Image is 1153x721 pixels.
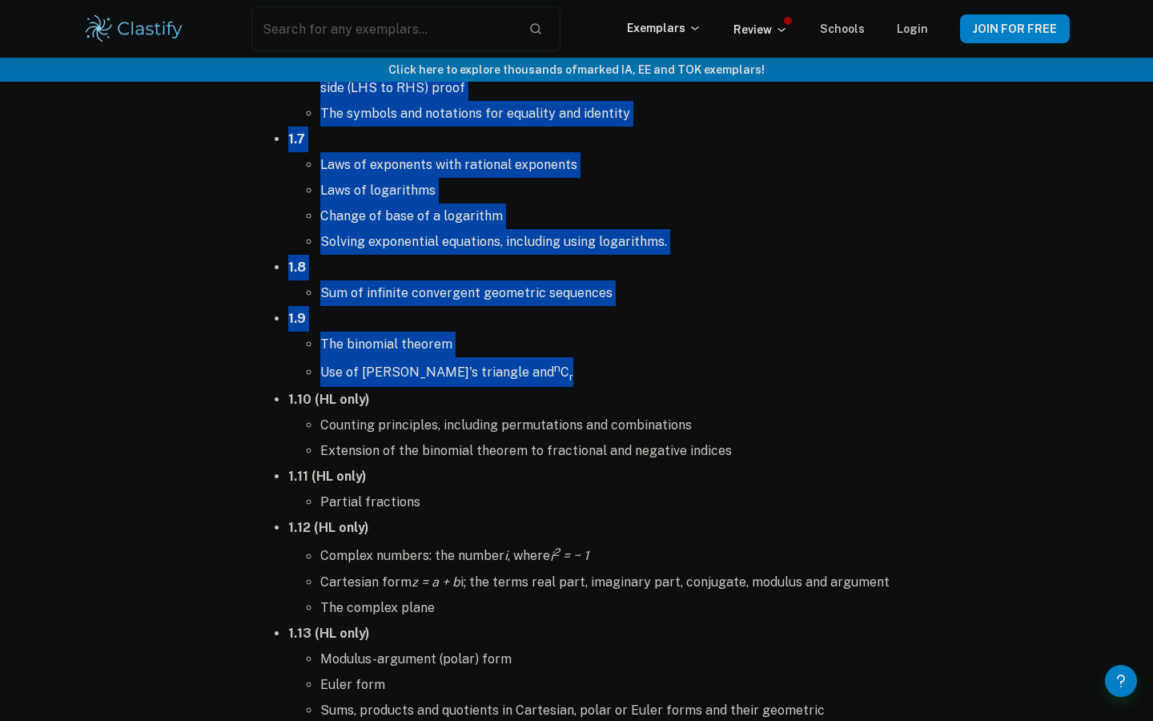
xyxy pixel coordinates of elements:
[320,203,897,229] li: Change of base of a logarithm
[550,549,560,564] i: i
[320,280,897,306] li: Sum of infinite convergent geometric sequences
[320,332,897,357] li: The binomial theorem
[569,370,573,383] sub: r
[251,6,516,51] input: Search for any exemplars...
[320,357,897,387] li: Use of [PERSON_NAME]'s triangle and C
[733,21,788,38] p: Review
[554,361,560,374] sup: n
[320,646,897,672] li: Modulus-argument (polar) form
[320,541,897,569] li: Complex numbers: the number , where
[1105,665,1137,697] button: Help and Feedback
[288,131,305,147] strong: 1.7
[960,14,1070,43] button: JOIN FOR FREE
[320,595,897,621] li: The complex plane
[320,489,897,515] li: Partial fractions
[83,13,185,45] img: Clastify logo
[820,22,865,35] a: Schools
[320,101,897,127] li: The symbols and notations for equality and identity
[412,574,460,590] i: z = a + b
[320,152,897,178] li: Laws of exponents with rational exponents
[288,520,369,535] strong: 1.12 (HL only)
[288,392,370,407] strong: 1.10 (HL only)
[320,672,897,698] li: Euler form
[563,549,589,564] i: = − 1
[320,570,897,595] li: Cartesian form i; the terms real part, imaginary part, conjugate, modulus and argument
[288,469,367,484] strong: 1.11 (HL only)
[897,22,928,35] a: Login
[320,413,897,438] li: Counting principles, including permutations and combinations
[320,229,897,255] li: Solving exponential equations, including using logarithms.
[504,549,508,564] i: i
[288,311,306,326] strong: 1.9
[627,19,701,37] p: Exemplars
[288,260,306,275] strong: 1.8
[320,438,897,464] li: Extension of the binomial theorem to fractional and negative indices
[553,545,560,558] sup: 2
[320,178,897,203] li: Laws of logarithms
[3,61,1150,79] h6: Click here to explore thousands of marked IA, EE and TOK exemplars !
[288,626,370,641] strong: 1.13 (HL only)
